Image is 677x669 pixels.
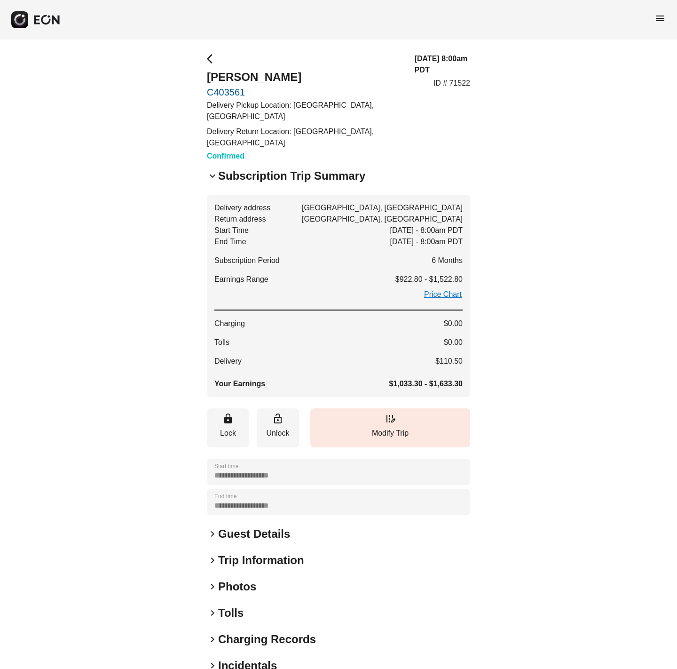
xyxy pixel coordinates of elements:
span: keyboard_arrow_right [207,581,218,592]
h3: Confirmed [207,151,403,162]
span: keyboard_arrow_right [207,607,218,619]
h3: [DATE] 8:00am PDT [415,53,470,76]
span: $110.50 [435,356,463,367]
span: $0.00 [444,337,463,348]
span: Subscription Period [214,255,280,266]
p: Delivery Return Location: [GEOGRAPHIC_DATA], [GEOGRAPHIC_DATA] [207,126,403,149]
a: C403561 [207,87,403,98]
span: arrow_back_ios [207,53,218,64]
span: [GEOGRAPHIC_DATA], [GEOGRAPHIC_DATA] [302,202,463,214]
p: Lock [212,428,244,439]
span: Delivery [214,356,242,367]
span: [GEOGRAPHIC_DATA], [GEOGRAPHIC_DATA] [302,214,463,225]
button: Unlock [257,408,299,447]
span: Your Earnings [214,378,265,390]
p: Delivery Pickup Location: [GEOGRAPHIC_DATA], [GEOGRAPHIC_DATA] [207,100,403,122]
span: lock [222,413,234,424]
button: Delivery address[GEOGRAPHIC_DATA], [GEOGRAPHIC_DATA]Return address[GEOGRAPHIC_DATA], [GEOGRAPHIC_... [207,195,470,397]
p: ID # 71522 [433,78,470,89]
span: keyboard_arrow_down [207,170,218,182]
span: keyboard_arrow_right [207,634,218,645]
button: Modify Trip [310,408,470,447]
a: Price Chart [423,289,463,300]
span: $1,033.30 - $1,633.30 [389,378,463,390]
p: Unlock [261,428,294,439]
span: keyboard_arrow_right [207,555,218,566]
span: End Time [214,236,246,247]
span: Return address [214,214,266,225]
span: $0.00 [444,318,463,329]
h2: Photos [218,579,256,594]
h2: Trip Information [218,553,304,568]
span: Charging [214,318,245,329]
h2: Charging Records [218,632,316,647]
span: keyboard_arrow_right [207,528,218,540]
span: menu [654,13,666,24]
span: Earnings Range [214,274,268,285]
span: 6 Months [432,255,463,266]
span: $922.80 - $1,522.80 [395,274,463,285]
span: [DATE] - 8:00am PDT [390,225,463,236]
h2: Tolls [218,605,244,621]
button: Lock [207,408,249,447]
p: Modify Trip [315,428,465,439]
span: [DATE] - 8:00am PDT [390,236,463,247]
span: lock_open [272,413,283,424]
h2: Subscription Trip Summary [218,168,365,183]
h2: Guest Details [218,526,290,542]
span: edit_road [385,413,396,424]
span: Delivery address [214,202,270,214]
h2: [PERSON_NAME] [207,70,403,85]
span: Tolls [214,337,229,348]
span: Start Time [214,225,249,236]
